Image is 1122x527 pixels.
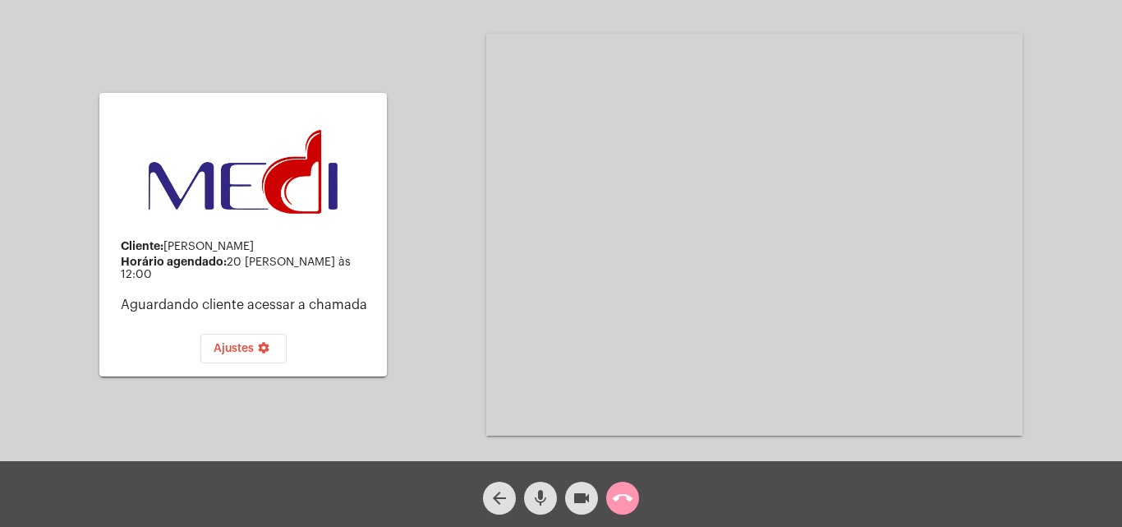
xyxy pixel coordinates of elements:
mat-icon: settings [254,341,274,361]
mat-icon: mic [531,488,550,508]
mat-icon: videocam [572,488,591,508]
strong: Horário agendado: [121,256,227,267]
mat-icon: call_end [613,488,632,508]
div: 20 [PERSON_NAME] às 12:00 [121,256,374,281]
mat-icon: arrow_back [490,488,509,508]
strong: Cliente: [121,240,163,252]
span: Ajustes [214,343,274,354]
div: [PERSON_NAME] [121,240,374,253]
p: Aguardando cliente acessar a chamada [121,298,374,312]
button: Ajustes [200,334,287,363]
img: d3a1b5fa-500b-b90f-5a1c-719c20e9830b.png [149,130,338,214]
